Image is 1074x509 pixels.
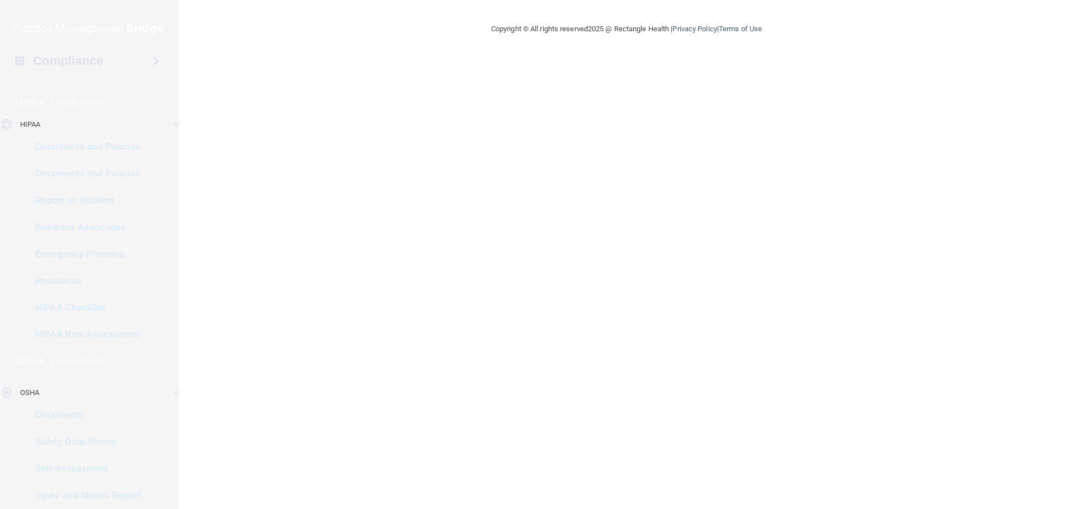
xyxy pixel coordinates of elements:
a: Privacy Policy [672,25,717,33]
p: Report an Incident [7,195,160,206]
p: Documents and Policies [7,141,160,153]
p: HIPAA Risk Assessment [7,329,160,340]
p: HIPAA [15,96,45,109]
p: Business Associates [7,222,160,233]
div: Copyright © All rights reserved 2025 @ Rectangle Health | | [422,11,831,47]
h4: Compliance [33,53,103,69]
p: Emergency Planning [7,249,160,260]
p: Self-Assessment [7,463,160,474]
p: Documents [7,410,160,421]
p: HIPAA [20,118,41,131]
p: OSHA [15,355,44,368]
p: OSHA [20,386,39,399]
p: Documents and Policies [7,168,160,179]
img: PMB logo [13,17,166,40]
p: Learn More! [50,96,109,109]
p: HIPAA Checklist [7,302,160,313]
a: Terms of Use [719,25,762,33]
p: Safety Data Sheets [7,436,160,448]
p: Injury and Illness Report [7,490,160,501]
p: Resources [7,275,160,287]
p: Learn More! [50,355,109,368]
